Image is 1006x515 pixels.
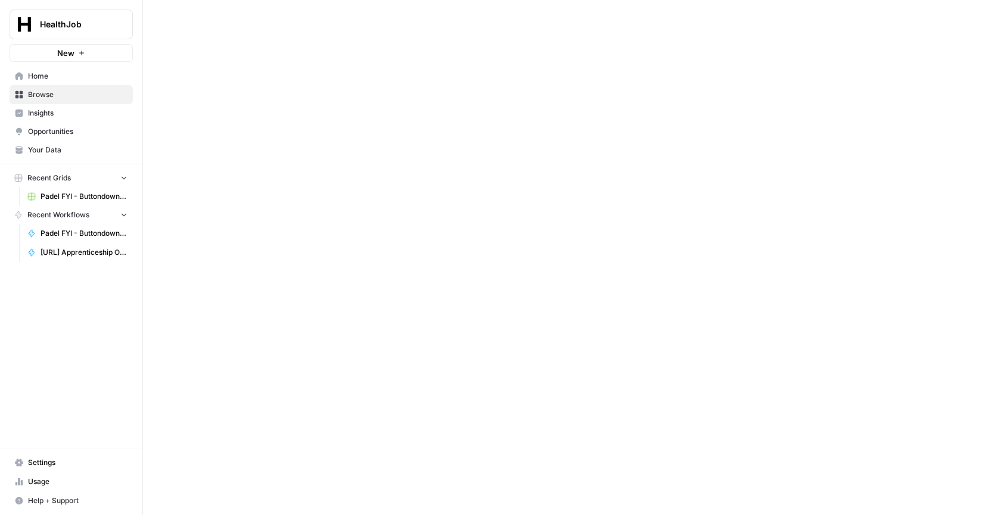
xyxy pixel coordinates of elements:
a: Padel FYI - Buttondown -Newsletter Generation Grid [22,187,133,206]
span: Usage [28,476,127,487]
span: New [57,47,74,59]
button: Workspace: HealthJob [10,10,133,39]
span: Browse [28,89,127,100]
a: Settings [10,453,133,472]
span: Padel FYI - Buttondown -Newsletter Generation Grid [41,191,127,202]
span: Your Data [28,145,127,155]
button: New [10,44,133,62]
span: HealthJob [40,18,112,30]
span: Insights [28,108,127,118]
a: Padel FYI - Buttondown -Newsletter Generation [22,224,133,243]
span: Opportunities [28,126,127,137]
a: [URL] Apprenticeship Output Rewrite [22,243,133,262]
span: Recent Workflows [27,210,89,220]
img: HealthJob Logo [14,14,35,35]
a: Opportunities [10,122,133,141]
a: Home [10,67,133,86]
a: Insights [10,104,133,123]
span: Recent Grids [27,173,71,183]
span: Help + Support [28,495,127,506]
span: Settings [28,457,127,468]
button: Recent Workflows [10,206,133,224]
span: Padel FYI - Buttondown -Newsletter Generation [41,228,127,239]
button: Recent Grids [10,169,133,187]
span: Home [28,71,127,82]
a: Browse [10,85,133,104]
a: Your Data [10,141,133,160]
a: Usage [10,472,133,491]
button: Help + Support [10,491,133,510]
span: [URL] Apprenticeship Output Rewrite [41,247,127,258]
